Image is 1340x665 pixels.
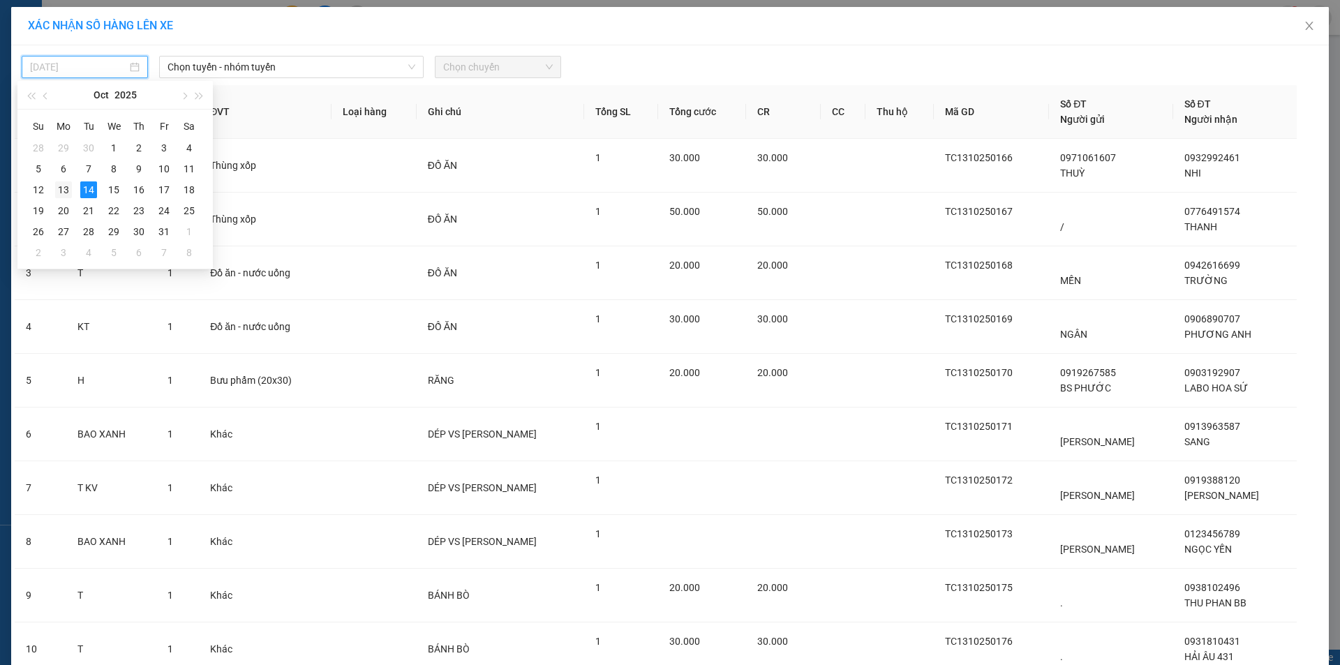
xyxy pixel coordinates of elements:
[167,536,173,547] span: 1
[595,206,601,217] span: 1
[658,85,746,139] th: Tổng cước
[1060,98,1087,110] span: Số ĐT
[51,200,76,221] td: 2025-10-20
[126,115,151,137] th: Th
[757,152,788,163] span: 30.000
[76,179,101,200] td: 2025-10-14
[595,475,601,486] span: 1
[1290,7,1329,46] button: Close
[76,221,101,242] td: 2025-10-28
[126,242,151,263] td: 2025-11-06
[1184,436,1210,447] span: SANG
[1184,582,1240,593] span: 0938102496
[167,375,173,386] span: 1
[167,267,173,278] span: 1
[1060,544,1135,555] span: [PERSON_NAME]
[1060,436,1135,447] span: [PERSON_NAME]
[131,181,147,198] div: 16
[945,636,1013,647] span: TC1310250176
[945,528,1013,539] span: TC1310250173
[1184,475,1240,486] span: 0919388120
[30,244,47,261] div: 2
[945,582,1013,593] span: TC1310250175
[76,242,101,263] td: 2025-11-04
[199,461,332,515] td: Khác
[151,158,177,179] td: 2025-10-10
[1184,167,1201,179] span: NHI
[126,200,151,221] td: 2025-10-23
[1184,152,1240,163] span: 0932992461
[101,158,126,179] td: 2025-10-08
[1060,597,1063,608] span: .
[669,206,700,217] span: 50.000
[55,202,72,219] div: 20
[167,482,173,493] span: 1
[131,160,147,177] div: 9
[101,115,126,137] th: We
[181,160,198,177] div: 11
[151,179,177,200] td: 2025-10-17
[26,179,51,200] td: 2025-10-12
[51,137,76,158] td: 2025-09-29
[15,569,66,622] td: 9
[1060,382,1111,394] span: BS PHƯỚC
[15,461,66,515] td: 7
[151,137,177,158] td: 2025-10-03
[66,408,156,461] td: BAO XANH
[669,313,700,324] span: 30.000
[199,408,332,461] td: Khác
[181,140,198,156] div: 4
[1184,382,1248,394] span: LABO HOA SỨ
[669,152,700,163] span: 30.000
[76,158,101,179] td: 2025-10-07
[177,179,202,200] td: 2025-10-18
[105,140,122,156] div: 1
[126,179,151,200] td: 2025-10-16
[15,354,66,408] td: 5
[101,179,126,200] td: 2025-10-15
[428,590,470,601] span: BÁNH BÒ
[181,223,198,240] div: 1
[55,223,72,240] div: 27
[105,223,122,240] div: 29
[131,140,147,156] div: 2
[428,375,454,386] span: RĂNG
[1184,114,1237,125] span: Người nhận
[76,115,101,137] th: Tu
[80,160,97,177] div: 7
[1184,221,1217,232] span: THANH
[757,260,788,271] span: 20.000
[151,115,177,137] th: Fr
[428,482,537,493] span: DÉP VS [PERSON_NAME]
[595,313,601,324] span: 1
[94,81,109,109] button: Oct
[428,267,457,278] span: ĐỒ ĂN
[1060,152,1116,163] span: 0971061607
[30,140,47,156] div: 28
[669,582,700,593] span: 20.000
[1184,275,1228,286] span: TRƯỜNG
[1060,329,1087,340] span: NGÂN
[131,223,147,240] div: 30
[199,193,332,246] td: Thùng xốp
[101,221,126,242] td: 2025-10-29
[1060,490,1135,501] span: [PERSON_NAME]
[76,137,101,158] td: 2025-09-30
[114,81,137,109] button: 2025
[51,221,76,242] td: 2025-10-27
[15,193,66,246] td: 2
[1184,367,1240,378] span: 0903192907
[131,244,147,261] div: 6
[55,140,72,156] div: 29
[934,85,1049,139] th: Mã GD
[156,244,172,261] div: 7
[156,140,172,156] div: 3
[15,408,66,461] td: 6
[177,137,202,158] td: 2025-10-04
[945,475,1013,486] span: TC1310250172
[26,200,51,221] td: 2025-10-19
[417,85,584,139] th: Ghi chú
[1184,636,1240,647] span: 0931810431
[15,515,66,569] td: 8
[757,313,788,324] span: 30.000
